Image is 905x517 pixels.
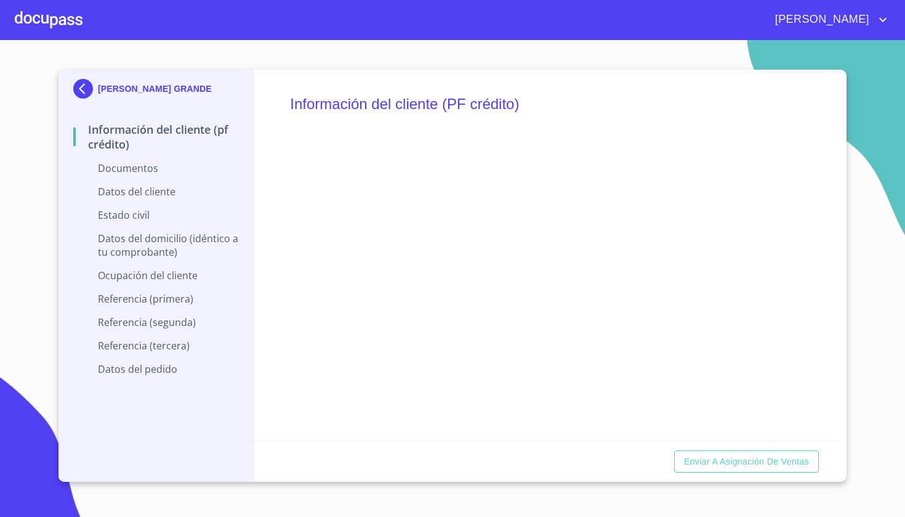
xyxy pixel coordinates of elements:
p: Datos del domicilio (idéntico a tu comprobante) [73,232,239,259]
span: Enviar a Asignación de Ventas [684,454,809,470]
p: Ocupación del Cliente [73,269,239,282]
div: [PERSON_NAME] GRANDE [73,79,239,104]
h5: Información del cliente (PF crédito) [290,79,804,129]
p: Referencia (tercera) [73,339,239,352]
p: Información del cliente (PF crédito) [73,122,239,152]
button: account of current user [766,10,890,30]
span: [PERSON_NAME] [766,10,875,30]
p: Datos del pedido [73,362,239,376]
p: Referencia (primera) [73,292,239,306]
p: [PERSON_NAME] GRANDE [98,84,212,94]
img: Docupass spot blue [73,79,98,99]
button: Enviar a Asignación de Ventas [674,450,819,473]
p: Referencia (segunda) [73,315,239,329]
p: Datos del cliente [73,185,239,198]
p: Documentos [73,161,239,175]
p: Estado Civil [73,208,239,222]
